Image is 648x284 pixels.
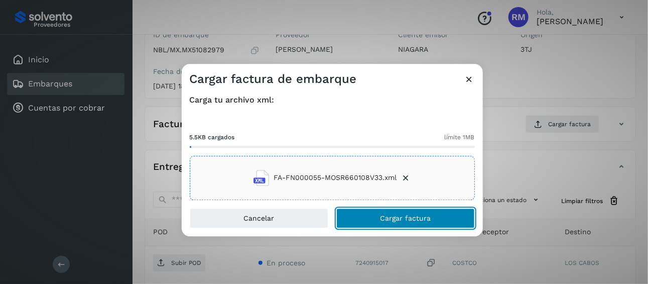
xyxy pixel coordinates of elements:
button: Cancelar [190,208,328,228]
h3: Cargar factura de embarque [190,72,357,86]
span: 5.5KB cargados [190,133,235,142]
span: límite 1MB [445,133,475,142]
span: Cargar factura [380,215,431,222]
button: Cargar factura [336,208,475,228]
span: FA-FN000055-MOSR660108V33.xml [274,173,397,183]
span: Cancelar [243,215,274,222]
h4: Carga tu archivo xml: [190,95,475,105]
